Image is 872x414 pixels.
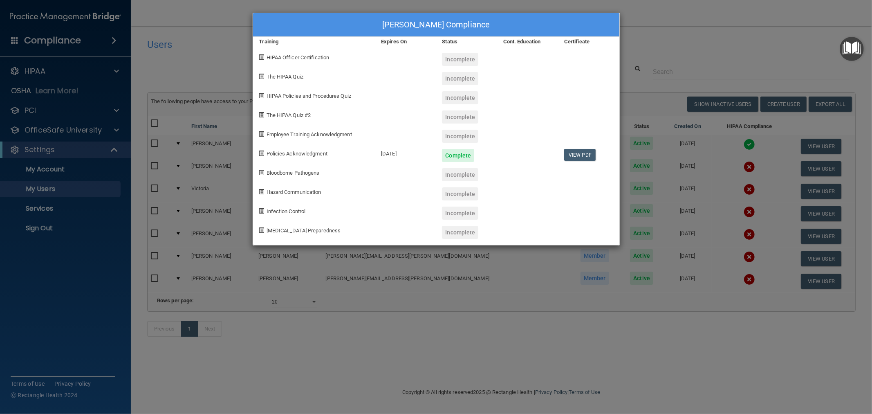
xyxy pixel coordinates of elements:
div: Incomplete [442,72,478,85]
span: Infection Control [267,208,306,214]
div: Complete [442,149,474,162]
div: [DATE] [375,143,436,162]
div: Incomplete [442,187,478,200]
span: [MEDICAL_DATA] Preparedness [267,227,341,234]
span: HIPAA Policies and Procedures Quiz [267,93,351,99]
a: View PDF [564,149,596,161]
div: Incomplete [442,130,478,143]
span: Employee Training Acknowledgment [267,131,352,137]
span: The HIPAA Quiz #2 [267,112,311,118]
div: Training [253,37,375,47]
div: Incomplete [442,110,478,124]
div: Status [436,37,497,47]
iframe: Drift Widget Chat Controller [731,357,862,389]
button: Open Resource Center [840,37,864,61]
span: Bloodborne Pathogens [267,170,320,176]
div: Cont. Education [497,37,558,47]
span: Policies Acknowledgment [267,151,327,157]
div: Incomplete [442,207,478,220]
div: Expires On [375,37,436,47]
span: The HIPAA Quiz [267,74,303,80]
div: Incomplete [442,53,478,66]
div: Incomplete [442,91,478,104]
div: [PERSON_NAME] Compliance [253,13,619,37]
span: HIPAA Officer Certification [267,54,330,61]
div: Incomplete [442,226,478,239]
div: Certificate [558,37,619,47]
div: Incomplete [442,168,478,181]
span: Hazard Communication [267,189,321,195]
